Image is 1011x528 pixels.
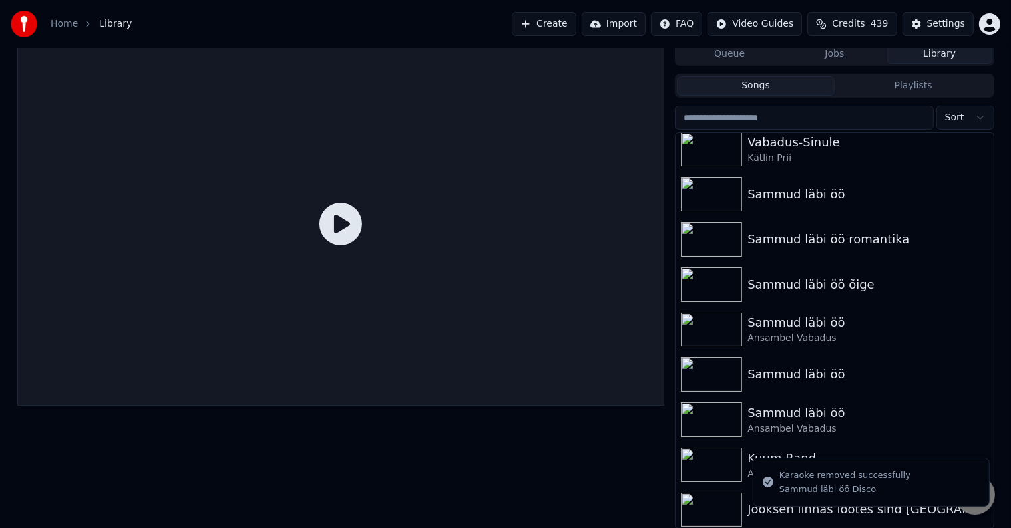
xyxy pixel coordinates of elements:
[677,76,835,96] button: Songs
[871,17,889,31] span: 439
[747,313,988,332] div: Sammud läbi öö
[677,45,782,64] button: Queue
[779,469,910,482] div: Karaoke removed successfully
[903,12,974,36] button: Settings
[747,185,988,203] div: Sammud läbi öö
[747,133,988,152] div: Vabadus-Sinule
[747,365,988,384] div: Sammud läbi öö
[782,45,887,64] button: Jobs
[747,449,988,467] div: Kuum Rand
[747,404,988,422] div: Sammud läbi öö
[747,422,988,436] div: Ansambel Vabadus
[747,275,988,294] div: Sammud läbi öö õige
[51,17,78,31] a: Home
[887,45,992,64] button: Library
[945,111,964,124] span: Sort
[99,17,132,31] span: Library
[832,17,865,31] span: Credits
[708,12,802,36] button: Video Guides
[747,230,988,249] div: Sammud läbi öö romantika
[779,483,910,495] div: Sammud läbi öö Disco
[651,12,702,36] button: FAQ
[582,12,646,36] button: Import
[747,332,988,345] div: Ansambel Vabadus
[512,12,576,36] button: Create
[747,152,988,165] div: Kätlin Prii
[11,11,37,37] img: youka
[807,12,897,36] button: Credits439
[51,17,132,31] nav: breadcrumb
[747,467,988,481] div: Ansambel Vabadus
[835,76,992,96] button: Playlists
[747,500,988,519] div: Jooksen linnas lootes sind [GEOGRAPHIC_DATA]
[927,17,965,31] div: Settings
